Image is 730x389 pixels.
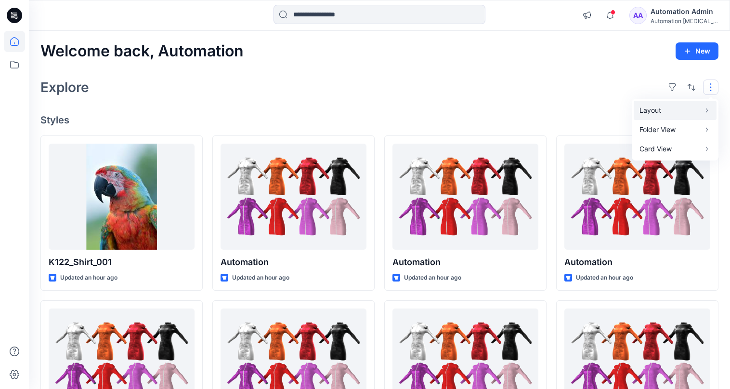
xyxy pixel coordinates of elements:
p: Card View [639,143,700,155]
a: Automation [221,144,366,250]
h4: Styles [40,114,718,126]
p: Automation [392,255,538,269]
a: Automation [392,144,538,250]
h2: Explore [40,80,89,95]
div: Automation [MEDICAL_DATA]... [651,17,718,25]
a: K122_Shirt_001 [49,144,195,250]
p: Automation [221,255,366,269]
p: Layout [639,105,700,116]
p: K122_Shirt_001 [49,255,195,269]
p: Folder View [639,124,700,135]
p: Updated an hour ago [60,273,117,283]
p: Updated an hour ago [232,273,289,283]
a: Automation [564,144,710,250]
p: Updated an hour ago [576,273,633,283]
h2: Welcome back, Automation [40,42,244,60]
div: AA [629,7,647,24]
div: Automation Admin [651,6,718,17]
p: Updated an hour ago [404,273,461,283]
button: New [676,42,718,60]
p: Automation [564,255,710,269]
